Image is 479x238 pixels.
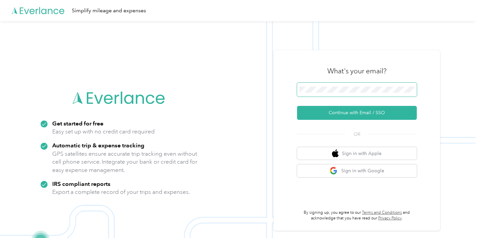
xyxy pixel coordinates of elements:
a: Privacy Policy [378,216,402,221]
p: By signing up, you agree to our and acknowledge that you have read our . [297,210,417,221]
a: Terms and Conditions [362,210,402,215]
button: apple logoSign in with Apple [297,147,417,160]
strong: IRS compliant reports [52,180,110,187]
h3: What's your email? [327,66,387,76]
button: google logoSign in with Google [297,164,417,177]
p: GPS satellites ensure accurate trip tracking even without cell phone service. Integrate your bank... [52,150,198,174]
button: Continue with Email / SSO [297,106,417,120]
img: google logo [330,167,338,175]
img: apple logo [332,149,339,158]
span: OR [345,131,369,138]
strong: Automatic trip & expense tracking [52,142,144,149]
p: Export a complete record of your trips and expenses. [52,188,190,196]
div: Simplify mileage and expenses [72,7,146,15]
p: Easy set up with no credit card required [52,127,155,136]
strong: Get started for free [52,120,103,127]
